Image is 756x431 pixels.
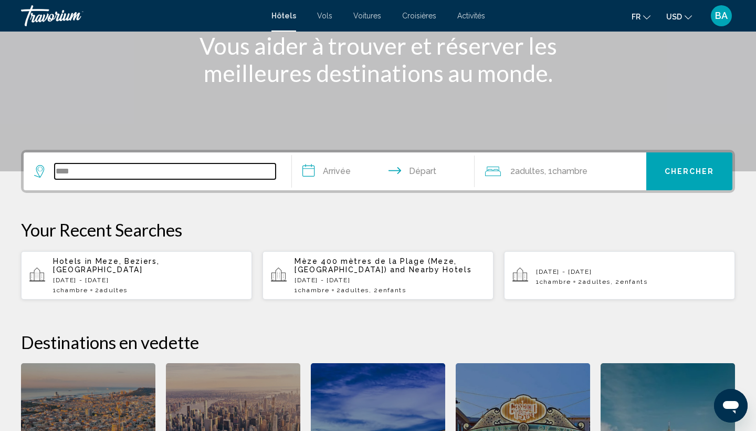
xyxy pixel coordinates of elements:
[583,278,611,285] span: Adultes
[295,276,485,284] p: [DATE] - [DATE]
[21,251,252,300] button: Hotels in Meze, Beziers, [GEOGRAPHIC_DATA][DATE] - [DATE]1Chambre2Adultes
[620,278,648,285] span: Enfants
[708,5,735,27] button: User Menu
[337,286,369,294] span: 2
[632,13,640,21] span: fr
[536,278,571,285] span: 1
[262,251,493,300] button: Mèze 400 mètres de la Plage (Meze, [GEOGRAPHIC_DATA]) and Nearby Hotels[DATE] - [DATE]1Chambre2Ad...
[665,168,715,176] span: Chercher
[353,12,381,20] a: Voitures
[666,9,692,24] button: Change currency
[298,286,330,294] span: Chambre
[611,278,648,285] span: , 2
[53,276,244,284] p: [DATE] - [DATE]
[504,251,735,300] button: [DATE] - [DATE]1Chambre2Adultes, 2Enfants
[57,286,88,294] span: Chambre
[632,9,650,24] button: Change language
[181,32,575,87] h1: Vous aider à trouver et réserver les meilleures destinations au monde.
[475,152,647,190] button: Travelers: 2 adults, 0 children
[578,278,610,285] span: 2
[21,332,735,353] h2: Destinations en vedette
[369,286,406,294] span: , 2
[390,265,472,274] span: and Nearby Hotels
[295,286,329,294] span: 1
[95,286,127,294] span: 2
[100,286,128,294] span: Adultes
[402,12,436,20] a: Croisières
[379,286,406,294] span: Enfants
[21,5,261,26] a: Travorium
[715,11,728,21] span: BA
[666,13,682,21] span: USD
[536,268,727,275] p: [DATE] - [DATE]
[515,166,544,176] span: Adultes
[295,257,457,274] span: Mèze 400 mètres de la Plage (Meze, [GEOGRAPHIC_DATA])
[21,219,735,240] p: Your Recent Searches
[271,12,296,20] a: Hôtels
[510,164,544,179] span: 2
[341,286,369,294] span: Adultes
[457,12,485,20] a: Activités
[24,152,732,190] div: Search widget
[646,152,732,190] button: Chercher
[544,164,587,179] span: , 1
[317,12,332,20] a: Vols
[53,257,159,274] span: Meze, Beziers, [GEOGRAPHIC_DATA]
[53,257,92,265] span: Hotels in
[53,286,88,294] span: 1
[540,278,571,285] span: Chambre
[292,152,475,190] button: Check in and out dates
[552,166,587,176] span: Chambre
[714,389,748,423] iframe: Bouton de lancement de la fenêtre de messagerie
